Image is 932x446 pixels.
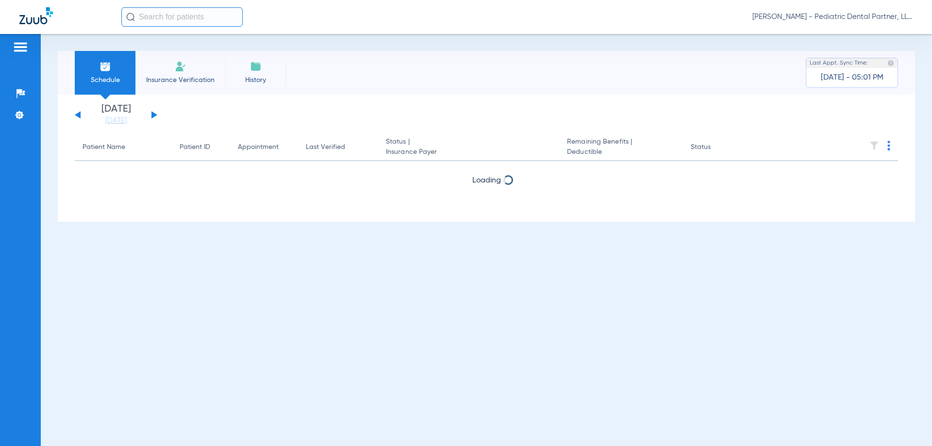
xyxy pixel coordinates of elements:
[810,58,868,68] span: Last Appt. Sync Time:
[306,142,370,152] div: Last Verified
[821,73,883,83] span: [DATE] - 05:01 PM
[869,141,879,150] img: filter.svg
[175,61,186,72] img: Manual Insurance Verification
[82,75,128,85] span: Schedule
[472,177,501,184] span: Loading
[887,60,894,66] img: last sync help info
[143,75,218,85] span: Insurance Verification
[83,142,164,152] div: Patient Name
[306,142,345,152] div: Last Verified
[559,134,682,161] th: Remaining Benefits |
[180,142,210,152] div: Patient ID
[83,142,125,152] div: Patient Name
[238,142,279,152] div: Appointment
[100,61,111,72] img: Schedule
[386,147,551,157] span: Insurance Payer
[567,147,675,157] span: Deductible
[126,13,135,21] img: Search Icon
[238,142,290,152] div: Appointment
[19,7,53,24] img: Zuub Logo
[887,141,890,150] img: group-dot-blue.svg
[13,41,28,53] img: hamburger-icon
[87,104,145,126] li: [DATE]
[752,12,913,22] span: [PERSON_NAME] - Pediatric Dental Partner, LLP
[121,7,243,27] input: Search for patients
[87,116,145,126] a: [DATE]
[378,134,559,161] th: Status |
[180,142,222,152] div: Patient ID
[233,75,279,85] span: History
[683,134,749,161] th: Status
[250,61,262,72] img: History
